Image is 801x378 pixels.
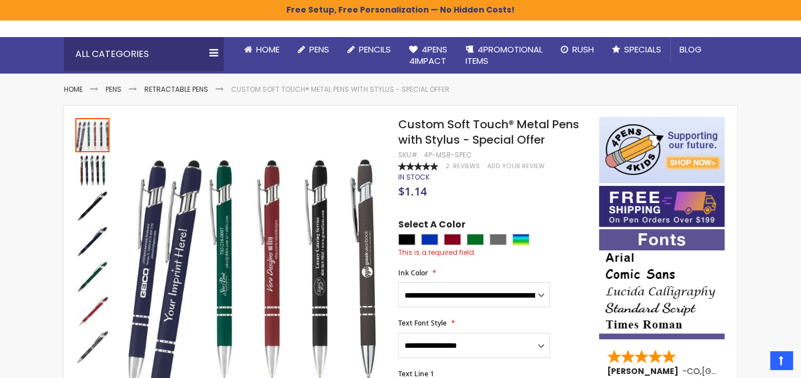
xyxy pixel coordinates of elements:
[75,258,111,294] div: Custom Soft Touch® Metal Pens with Stylus - Special Offer
[75,330,110,364] img: Custom Soft Touch® Metal Pens with Stylus - Special Offer
[424,151,472,160] div: 4P-MS8-SPEC
[398,173,430,182] div: Availability
[398,234,415,245] div: Black
[338,37,400,62] a: Pencils
[398,248,588,257] div: This is a required field.
[106,84,122,94] a: Pens
[398,318,447,328] span: Text Font Style
[75,152,111,188] div: Custom Soft Touch® Metal Pens with Stylus - Special Offer
[409,43,447,67] span: 4Pens 4impact
[487,162,545,170] a: Add Your Review
[702,365,786,377] span: [GEOGRAPHIC_DATA]
[75,117,111,152] div: Custom Soft Touch® Metal Pens with Stylus - Special Offer
[75,259,110,294] img: Custom Soft Touch® Metal Pens with Stylus - Special Offer
[75,224,110,258] img: Custom Soft Touch® Metal Pens with Stylus - Special Offer
[444,234,461,245] div: Burgundy
[398,184,427,199] span: $1.14
[398,150,419,160] strong: SKU
[466,43,543,67] span: 4PROMOTIONAL ITEMS
[75,294,111,329] div: Custom Soft Touch® Metal Pens with Stylus - Special Offer
[679,43,702,55] span: Blog
[75,223,111,258] div: Custom Soft Touch® Metal Pens with Stylus - Special Offer
[398,268,428,278] span: Ink Color
[456,37,552,74] a: 4PROMOTIONALITEMS
[467,234,484,245] div: Green
[624,43,661,55] span: Specials
[770,351,792,369] a: Top
[398,162,438,170] div: 100%
[682,365,786,377] span: - ,
[446,162,482,170] a: 2 Reviews
[231,85,450,94] li: Custom Soft Touch® Metal Pens with Stylus - Special Offer
[75,153,110,188] img: Custom Soft Touch® Metal Pens with Stylus - Special Offer
[64,37,224,71] div: All Categories
[670,37,711,62] a: Blog
[144,84,208,94] a: Retractable Pens
[400,37,456,74] a: 4Pens4impact
[64,84,83,94] a: Home
[75,295,110,329] img: Custom Soft Touch® Metal Pens with Stylus - Special Offer
[398,116,579,148] span: Custom Soft Touch® Metal Pens with Stylus - Special Offer
[599,186,725,227] img: Free shipping on orders over $199
[552,37,603,62] a: Rush
[75,329,110,364] div: Custom Soft Touch® Metal Pens with Stylus - Special Offer
[489,234,507,245] div: Grey
[235,37,289,62] a: Home
[572,43,594,55] span: Rush
[256,43,280,55] span: Home
[607,365,682,377] span: [PERSON_NAME]
[446,162,450,170] span: 2
[512,234,529,245] div: Assorted
[603,37,670,62] a: Specials
[599,229,725,339] img: font-personalization-examples
[309,43,329,55] span: Pens
[398,172,430,182] span: In stock
[453,162,480,170] span: Reviews
[421,234,438,245] div: Blue
[75,189,110,223] img: Custom Soft Touch® Metal Pens with Stylus - Special Offer
[599,117,725,183] img: 4pens 4 kids
[359,43,391,55] span: Pencils
[289,37,338,62] a: Pens
[75,188,111,223] div: Custom Soft Touch® Metal Pens with Stylus - Special Offer
[398,218,466,234] span: Select A Color
[687,365,700,377] span: CO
